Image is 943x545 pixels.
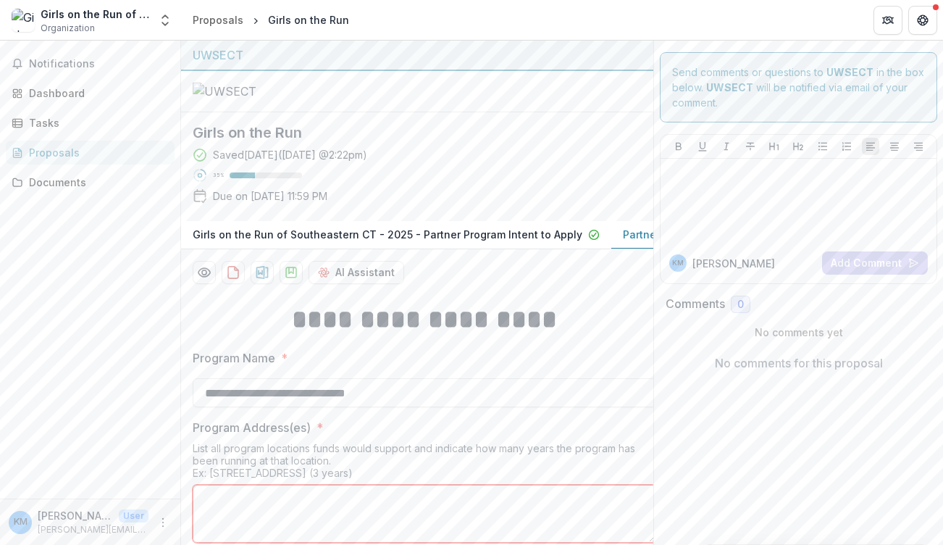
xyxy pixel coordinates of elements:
button: More [154,514,172,531]
button: Open entity switcher [155,6,175,35]
button: Bold [670,138,687,155]
button: Partners [873,6,902,35]
strong: UWSECT [826,66,873,78]
div: Girls on the Run [268,12,349,28]
button: download-proposal [222,261,245,284]
span: Notifications [29,58,169,70]
button: Ordered List [838,138,855,155]
img: UWSECT [193,83,338,100]
p: Program Name [193,349,275,367]
p: 35 % [213,170,224,180]
h2: Comments [666,297,725,311]
a: Proposals [6,141,175,165]
p: Program Address(es) [193,419,311,436]
div: Kate McDonald [14,517,28,527]
div: Dashboard [29,86,163,101]
a: Dashboard [6,81,175,105]
nav: breadcrumb [187,9,355,30]
button: Italicize [718,138,735,155]
button: Get Help [908,6,937,35]
strong: UWSECT [706,81,753,93]
p: User [119,509,148,523]
button: Align Center [886,138,903,155]
div: Proposals [29,145,163,160]
div: Send comments or questions to in the box below. will be notified via email of your comment. [660,52,937,122]
p: [PERSON_NAME] [692,256,775,271]
h2: Girls on the Run [193,124,619,141]
a: Documents [6,170,175,194]
div: Kate McDonald [672,259,684,267]
button: Notifications [6,52,175,75]
button: Underline [694,138,711,155]
div: Saved [DATE] ( [DATE] @ 2:22pm ) [213,147,367,162]
button: Align Right [910,138,927,155]
p: [PERSON_NAME] [38,508,113,523]
span: Organization [41,22,95,35]
button: Strike [742,138,759,155]
button: Heading 1 [766,138,783,155]
button: Bullet List [814,138,831,155]
span: 0 [737,299,744,311]
p: No comments yet [666,325,931,340]
button: Add Comment [822,251,928,275]
p: No comments for this proposal [715,354,883,372]
p: Partner Program - Admissions Application [623,227,834,242]
a: Tasks [6,111,175,135]
div: List all program locations funds would support and indicate how many years the program has been r... [193,442,656,485]
div: Tasks [29,115,163,130]
p: Due on [DATE] 11:59 PM [213,188,327,204]
p: [PERSON_NAME][EMAIL_ADDRESS][PERSON_NAME][DOMAIN_NAME] [38,523,148,536]
button: Preview 4f453690-b273-4ef9-bd2b-bb1e34e9ae0e-1.pdf [193,261,216,284]
button: AI Assistant [309,261,404,284]
button: download-proposal [280,261,303,284]
button: Align Left [862,138,879,155]
div: UWSECT [193,46,642,64]
a: Proposals [187,9,249,30]
button: download-proposal [251,261,274,284]
img: Girls on the Run of Southeastern CT [12,9,35,32]
button: Heading 2 [789,138,807,155]
div: Proposals [193,12,243,28]
p: Girls on the Run of Southeastern CT - 2025 - Partner Program Intent to Apply [193,227,582,242]
div: Girls on the Run of Southeastern CT [41,7,149,22]
div: Documents [29,175,163,190]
